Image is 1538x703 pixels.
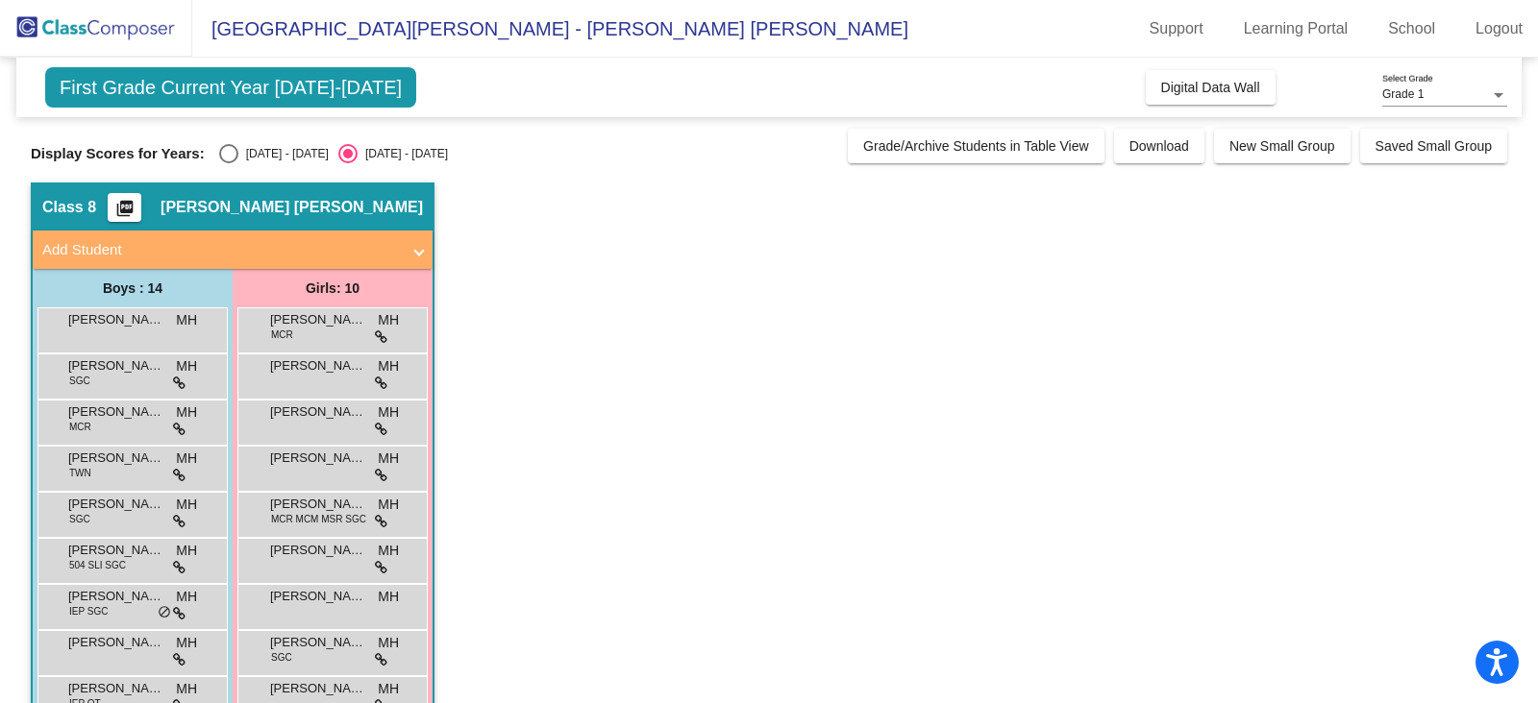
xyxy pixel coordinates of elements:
[1382,87,1424,101] span: Grade 1
[1376,138,1492,154] span: Saved Small Group
[233,269,433,307] div: Girls: 10
[378,495,399,515] span: MH
[270,310,366,329] span: [PERSON_NAME]
[270,356,366,376] span: [PERSON_NAME]
[358,145,448,162] div: [DATE] - [DATE]
[1129,138,1189,154] span: Download
[271,650,292,665] span: SGC
[1460,13,1538,44] a: Logout
[270,587,366,606] span: [PERSON_NAME]
[176,679,197,699] span: MH
[270,541,366,560] span: [PERSON_NAME]
[69,420,91,434] span: MCR
[378,541,399,561] span: MH
[378,633,399,653] span: MH
[270,633,366,652] span: [PERSON_NAME] [PERSON_NAME]
[1161,80,1260,95] span: Digital Data Wall
[192,13,908,44] span: [GEOGRAPHIC_DATA][PERSON_NAME] - [PERSON_NAME] [PERSON_NAME]
[69,604,108,618] span: IEP SGC
[108,193,141,222] button: Print Students Details
[270,495,366,514] span: [PERSON_NAME]
[68,541,164,560] span: [PERSON_NAME]
[68,356,164,376] span: [PERSON_NAME]
[270,402,366,422] span: [PERSON_NAME]
[271,512,366,526] span: MCR MCM MSR SGC
[69,558,126,572] span: 504 SLI SGC
[45,67,416,108] span: First Grade Current Year [DATE]-[DATE]
[1114,129,1204,163] button: Download
[68,495,164,514] span: [PERSON_NAME]
[68,587,164,606] span: [PERSON_NAME]
[848,129,1104,163] button: Grade/Archive Students in Table View
[1134,13,1219,44] a: Support
[68,448,164,468] span: [PERSON_NAME]
[863,138,1089,154] span: Grade/Archive Students in Table View
[378,679,399,699] span: MH
[270,679,366,698] span: [PERSON_NAME]
[1146,70,1276,105] button: Digital Data Wall
[176,633,197,653] span: MH
[270,448,366,468] span: [PERSON_NAME]
[176,495,197,515] span: MH
[68,402,164,422] span: [PERSON_NAME]
[378,587,399,607] span: MH
[69,466,91,480] span: TWN
[238,145,329,162] div: [DATE] - [DATE]
[69,512,90,526] span: SGC
[378,448,399,469] span: MH
[33,269,233,307] div: Boys : 14
[1228,13,1364,44] a: Learning Portal
[219,144,448,163] mat-radio-group: Select an option
[161,198,423,217] span: [PERSON_NAME] [PERSON_NAME]
[378,356,399,376] span: MH
[68,679,164,698] span: [PERSON_NAME]
[1214,129,1351,163] button: New Small Group
[33,230,433,269] mat-expansion-panel-header: Add Student
[176,402,197,423] span: MH
[158,605,171,620] span: do_not_disturb_alt
[271,327,293,342] span: MCR
[1373,13,1451,44] a: School
[176,310,197,330] span: MH
[176,541,197,561] span: MH
[378,310,399,330] span: MH
[113,199,136,226] mat-icon: picture_as_pdf
[69,374,90,388] span: SGC
[42,198,96,217] span: Class 8
[176,587,197,607] span: MH
[68,633,164,652] span: [PERSON_NAME]
[68,310,164,329] span: [PERSON_NAME] [PERSON_NAME]
[378,402,399,423] span: MH
[176,356,197,376] span: MH
[176,448,197,469] span: MH
[1229,138,1335,154] span: New Small Group
[42,239,400,261] mat-panel-title: Add Student
[1360,129,1507,163] button: Saved Small Group
[31,145,205,162] span: Display Scores for Years:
